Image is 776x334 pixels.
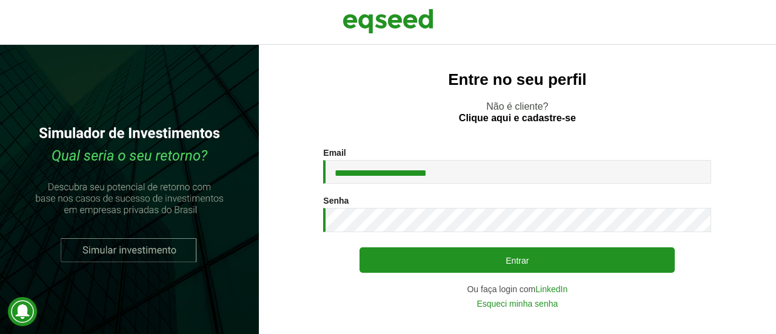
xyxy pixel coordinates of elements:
[360,247,675,273] button: Entrar
[477,299,558,308] a: Esqueci minha senha
[343,6,433,36] img: EqSeed Logo
[535,285,567,293] a: LinkedIn
[459,113,576,123] a: Clique aqui e cadastre-se
[323,196,349,205] label: Senha
[323,149,346,157] label: Email
[283,101,752,124] p: Não é cliente?
[283,71,752,89] h2: Entre no seu perfil
[323,285,711,293] div: Ou faça login com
